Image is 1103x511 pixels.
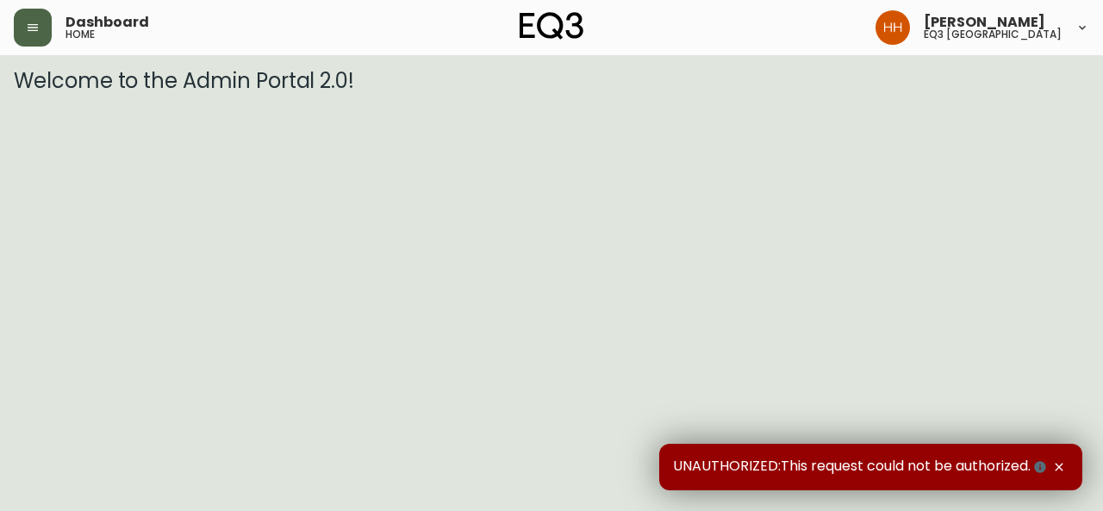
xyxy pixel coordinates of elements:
h5: home [65,29,95,40]
h3: Welcome to the Admin Portal 2.0! [14,69,1089,93]
img: 6b766095664b4c6b511bd6e414aa3971 [876,10,910,45]
h5: eq3 [GEOGRAPHIC_DATA] [924,29,1062,40]
span: [PERSON_NAME] [924,16,1045,29]
span: Dashboard [65,16,149,29]
img: logo [520,12,583,40]
span: UNAUTHORIZED:This request could not be authorized. [673,458,1050,477]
